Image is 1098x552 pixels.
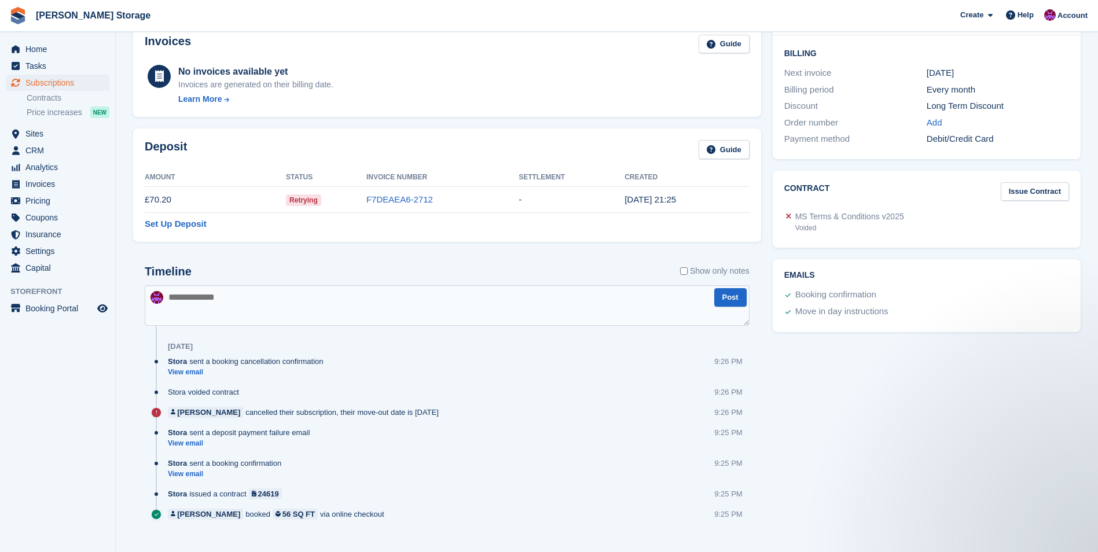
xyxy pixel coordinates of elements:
[6,243,109,259] a: menu
[258,488,279,499] div: 24619
[6,260,109,276] a: menu
[1018,9,1034,21] span: Help
[784,116,927,130] div: Order number
[177,509,240,520] div: [PERSON_NAME]
[168,356,187,367] span: Stora
[178,79,333,91] div: Invoices are generated on their billing date.
[145,168,286,187] th: Amount
[784,182,830,201] h2: Contract
[680,265,688,277] input: Show only notes
[784,271,1069,280] h2: Emails
[145,35,191,54] h2: Invoices
[795,288,876,302] div: Booking confirmation
[168,387,245,398] div: Stora voided contract
[714,288,747,307] button: Post
[145,187,286,213] td: £70.20
[795,211,904,223] div: MS Terms & Conditions v2025
[168,342,193,351] div: [DATE]
[27,107,82,118] span: Price increases
[168,427,187,438] span: Stora
[6,58,109,74] a: menu
[519,168,625,187] th: Settlement
[25,142,95,159] span: CRM
[150,291,163,304] img: Audra Whitelaw
[714,356,742,367] div: 9:26 PM
[168,367,329,377] a: View email
[784,100,927,113] div: Discount
[10,286,115,297] span: Storefront
[25,193,95,209] span: Pricing
[25,209,95,226] span: Coupons
[145,265,192,278] h2: Timeline
[784,67,927,80] div: Next invoice
[168,458,287,469] div: sent a booking confirmation
[168,488,288,499] div: issued a contract
[927,100,1069,113] div: Long Term Discount
[25,126,95,142] span: Sites
[178,65,333,79] div: No invoices available yet
[625,168,742,187] th: Created
[25,176,95,192] span: Invoices
[168,469,287,479] a: View email
[927,116,942,130] a: Add
[286,168,366,187] th: Status
[680,265,750,277] label: Show only notes
[6,75,109,91] a: menu
[699,35,750,54] a: Guide
[177,407,240,418] div: [PERSON_NAME]
[714,458,742,469] div: 9:25 PM
[168,407,445,418] div: cancelled their subscription, their move-out date is [DATE]
[282,509,315,520] div: 56 SQ FT
[519,187,625,213] td: -
[6,300,109,317] a: menu
[145,218,207,231] a: Set Up Deposit
[286,194,321,206] span: Retrying
[145,140,187,159] h2: Deposit
[25,75,95,91] span: Subscriptions
[25,243,95,259] span: Settings
[27,106,109,119] a: Price increases NEW
[1001,182,1069,201] a: Issue Contract
[168,439,315,448] a: View email
[714,387,742,398] div: 9:26 PM
[168,509,390,520] div: booked via online checkout
[273,509,318,520] a: 56 SQ FT
[90,106,109,118] div: NEW
[1057,10,1088,21] span: Account
[784,83,927,97] div: Billing period
[6,209,109,226] a: menu
[9,7,27,24] img: stora-icon-8386f47178a22dfd0bd8f6a31ec36ba5ce8667c1dd55bd0f319d3a0aa187defe.svg
[25,58,95,74] span: Tasks
[168,356,329,367] div: sent a booking cancellation confirmation
[168,488,187,499] span: Stora
[784,47,1069,58] h2: Billing
[699,140,750,159] a: Guide
[6,176,109,192] a: menu
[168,407,243,418] a: [PERSON_NAME]
[714,407,742,418] div: 9:26 PM
[96,301,109,315] a: Preview store
[714,509,742,520] div: 9:25 PM
[25,226,95,242] span: Insurance
[6,41,109,57] a: menu
[6,126,109,142] a: menu
[795,305,888,319] div: Move in day instructions
[714,427,742,438] div: 9:25 PM
[168,458,187,469] span: Stora
[927,133,1069,146] div: Debit/Credit Card
[927,83,1069,97] div: Every month
[25,41,95,57] span: Home
[178,93,222,105] div: Learn More
[249,488,282,499] a: 24619
[168,427,315,438] div: sent a deposit payment failure email
[31,6,155,25] a: [PERSON_NAME] Storage
[25,300,95,317] span: Booking Portal
[714,488,742,499] div: 9:25 PM
[6,159,109,175] a: menu
[960,9,983,21] span: Create
[6,226,109,242] a: menu
[25,260,95,276] span: Capital
[6,142,109,159] a: menu
[927,67,1069,80] div: [DATE]
[1044,9,1056,21] img: Audra Whitelaw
